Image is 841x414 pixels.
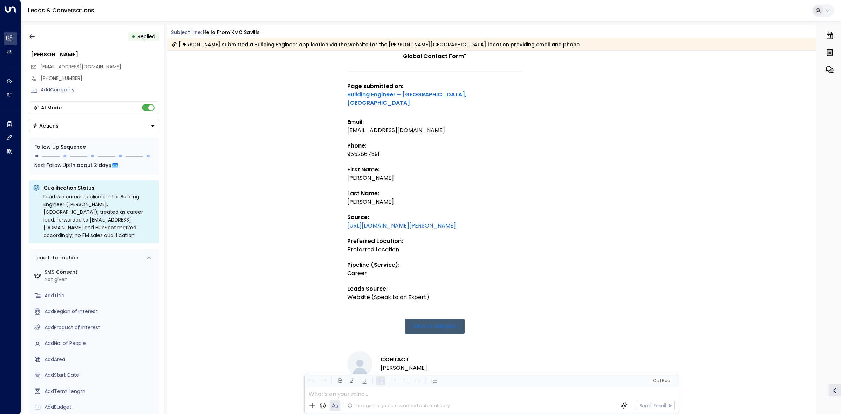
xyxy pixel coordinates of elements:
[650,378,672,384] button: Cc|Bcc
[307,376,315,385] button: Undo
[41,104,62,111] div: AI Mode
[347,165,380,174] strong: First Name:
[347,126,522,135] div: [EMAIL_ADDRESS][DOMAIN_NAME]
[347,198,522,206] div: [PERSON_NAME]
[347,285,388,293] strong: Leads Source:
[652,378,669,383] span: Cc Bcc
[347,82,522,107] strong: Page submitted on:
[32,254,78,262] div: Lead Information
[45,324,156,331] div: AddProduct of Interest
[132,30,135,43] div: •
[347,35,522,405] td: Preferred Location Career Website (Speak to an Expert)
[34,161,153,169] div: Next Follow Up:
[29,120,159,132] button: Actions
[41,86,159,94] div: AddCompany
[45,308,156,315] div: AddRegion of Interest
[347,237,403,245] strong: Preferred Location:
[381,355,427,364] h3: CONTACT
[45,276,156,283] div: Not given
[347,118,364,126] strong: Email:
[203,29,260,36] div: Hello from KMC Savills
[40,63,121,70] span: [EMAIL_ADDRESS][DOMAIN_NAME]
[28,6,94,14] a: Leads & Conversations
[45,340,156,347] div: AddNo. of People
[31,50,159,59] div: [PERSON_NAME]
[347,213,369,221] strong: Source:
[34,143,153,151] div: Follow Up Sequence
[347,261,399,269] strong: Pipeline (Service):
[45,269,156,276] label: SMS Consent
[41,75,159,82] div: [PHONE_NUMBER]
[45,292,156,299] div: AddTitle
[347,351,372,376] img: Randy F. Mallari Jr.
[347,189,379,197] strong: Last Name:
[71,161,111,169] span: In about 2 days
[347,150,522,158] div: 9552867591
[348,402,450,409] div: The agent signature is added automatically
[40,63,121,70] span: randymallarijr16@gmail.com
[405,319,465,334] a: View in HubSpot
[45,388,156,395] div: AddTerm Length
[381,364,427,372] li: [PERSON_NAME]
[171,41,580,48] div: [PERSON_NAME] submitted a Building Engineer application via the website for the [PERSON_NAME][GEO...
[347,44,522,61] h1: New submission on Collected Forms "Collected form: KMC Global Contact Form"
[347,222,456,230] a: [URL][DOMAIN_NAME][PERSON_NAME]
[29,120,159,132] div: Button group with a nested menu
[347,142,367,150] strong: Phone:
[171,29,202,36] span: Subject Line:
[319,376,328,385] button: Redo
[45,356,156,363] div: AddArea
[347,174,522,182] div: [PERSON_NAME]
[45,403,156,411] div: AddBudget
[659,378,661,383] span: |
[43,184,155,191] p: Qualification Status
[138,33,155,40] span: Replied
[347,90,522,107] a: Building Engineer – [GEOGRAPHIC_DATA], [GEOGRAPHIC_DATA]
[45,372,156,379] div: AddStart Date
[33,123,59,129] div: Actions
[43,193,155,239] div: Lead is a career application for Building Engineer ([PERSON_NAME], [GEOGRAPHIC_DATA]); treated as...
